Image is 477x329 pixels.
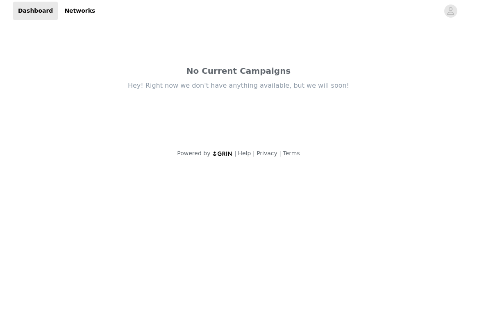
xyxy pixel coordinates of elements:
div: avatar [447,5,454,18]
div: Hey! Right now we don't have anything available, but we will soon! [66,81,411,90]
span: Powered by [177,150,210,157]
a: Dashboard [13,2,58,20]
a: Help [238,150,251,157]
a: Terms [283,150,300,157]
a: Privacy [257,150,277,157]
span: | [234,150,236,157]
img: logo [212,151,233,156]
div: No Current Campaigns [66,65,411,77]
span: | [279,150,281,157]
span: | [253,150,255,157]
a: Networks [59,2,100,20]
